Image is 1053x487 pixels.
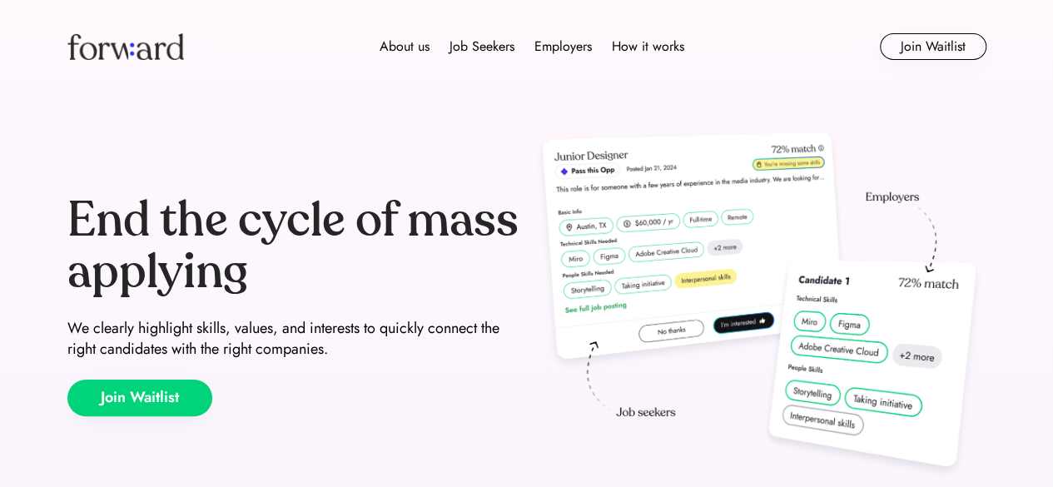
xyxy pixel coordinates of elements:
button: Join Waitlist [67,380,212,416]
img: Forward logo [67,33,184,60]
div: How it works [612,37,684,57]
div: End the cycle of mass applying [67,195,520,297]
div: Job Seekers [450,37,514,57]
div: Employers [534,37,592,57]
div: We clearly highlight skills, values, and interests to quickly connect the right candidates with t... [67,318,520,360]
button: Join Waitlist [880,33,986,60]
div: About us [380,37,430,57]
img: hero-image.png [534,127,986,485]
